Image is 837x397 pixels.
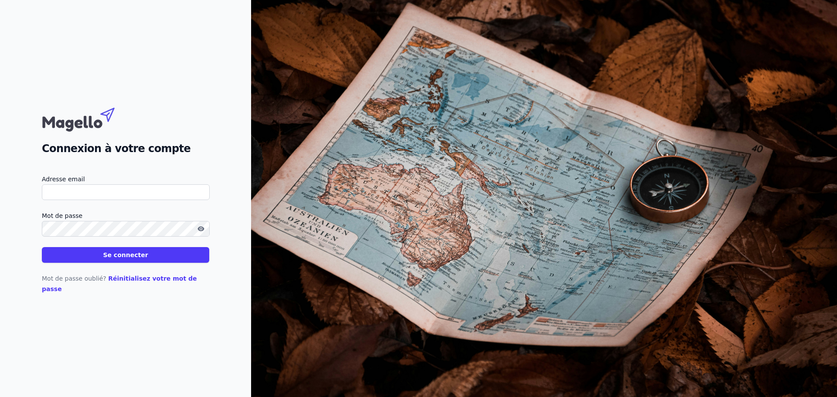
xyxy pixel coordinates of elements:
[42,247,209,263] button: Se connecter
[42,273,209,294] p: Mot de passe oublié?
[42,174,209,184] label: Adresse email
[42,103,133,134] img: Magello
[42,275,197,292] a: Réinitialisez votre mot de passe
[42,141,209,156] h2: Connexion à votre compte
[42,210,209,221] label: Mot de passe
